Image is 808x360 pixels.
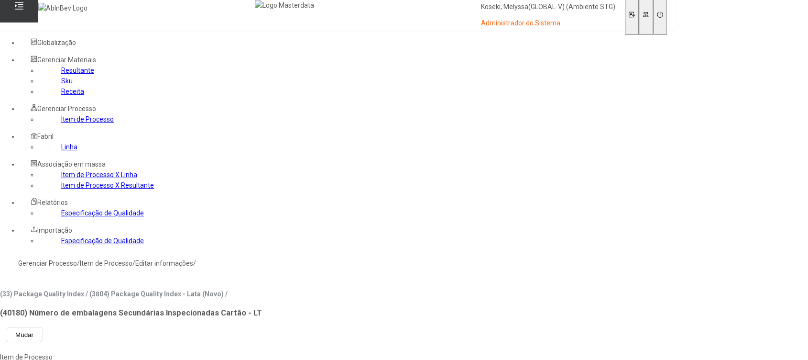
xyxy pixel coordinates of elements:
nz-breadcrumb-separator: / [132,259,135,267]
a: Gerenciar Processo [18,259,77,267]
button: Mudar [6,327,43,342]
a: Item de Processo X Resultante [61,181,154,189]
span: Fabril [37,133,54,140]
a: Especificação de Qualidade [61,237,144,245]
p: Koseki, Melyssa(GLOBAL-V) (Ambiente STG) [481,2,615,12]
nz-breadcrumb-separator: / [77,259,80,267]
span: Importação [37,226,72,234]
span: Mudar [15,331,33,338]
a: Linha [61,143,77,151]
a: Item de Processo [61,115,114,123]
p: Administrador do Sistema [481,19,615,28]
span: Relatórios [37,199,68,206]
a: Item de Processo X Linha [61,171,137,179]
a: Item de Processo [80,259,132,267]
a: Sku [61,77,73,85]
a: Editar informações [135,259,193,267]
a: Resultante [61,67,94,74]
span: Gerenciar Materiais [37,56,96,64]
span: Gerenciar Processo [37,105,96,112]
img: AbInBev Logo [38,3,87,13]
span: Globalização [37,39,76,46]
span: Associação em massa [37,160,106,168]
a: Receita [61,88,84,95]
nz-breadcrumb-separator: / [193,259,196,267]
a: Especificação de Qualidade [61,209,144,217]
